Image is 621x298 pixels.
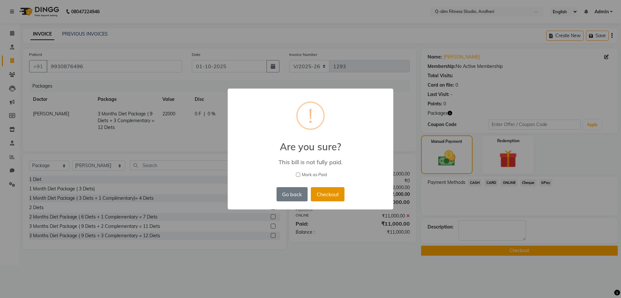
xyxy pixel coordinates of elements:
[296,173,300,177] input: Mark as Paid
[228,133,393,153] h2: Are you sure?
[277,187,308,201] button: Go back
[311,187,344,201] button: Checkout
[237,158,384,166] div: This bill is not fully paid.
[308,103,313,129] div: !
[302,172,327,178] span: Mark as Paid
